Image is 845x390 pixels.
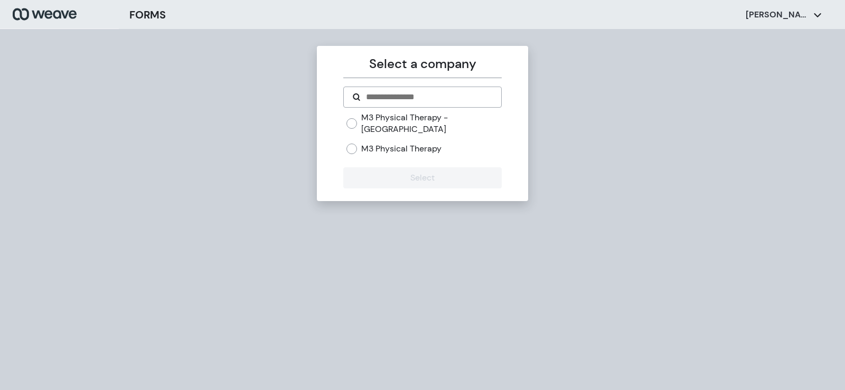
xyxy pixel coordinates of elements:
[129,7,166,23] h3: FORMS
[746,9,809,21] p: [PERSON_NAME]
[361,112,501,135] label: M3 Physical Therapy - [GEOGRAPHIC_DATA]
[343,167,501,188] button: Select
[343,54,501,73] p: Select a company
[365,91,492,103] input: Search
[361,143,442,155] label: M3 Physical Therapy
